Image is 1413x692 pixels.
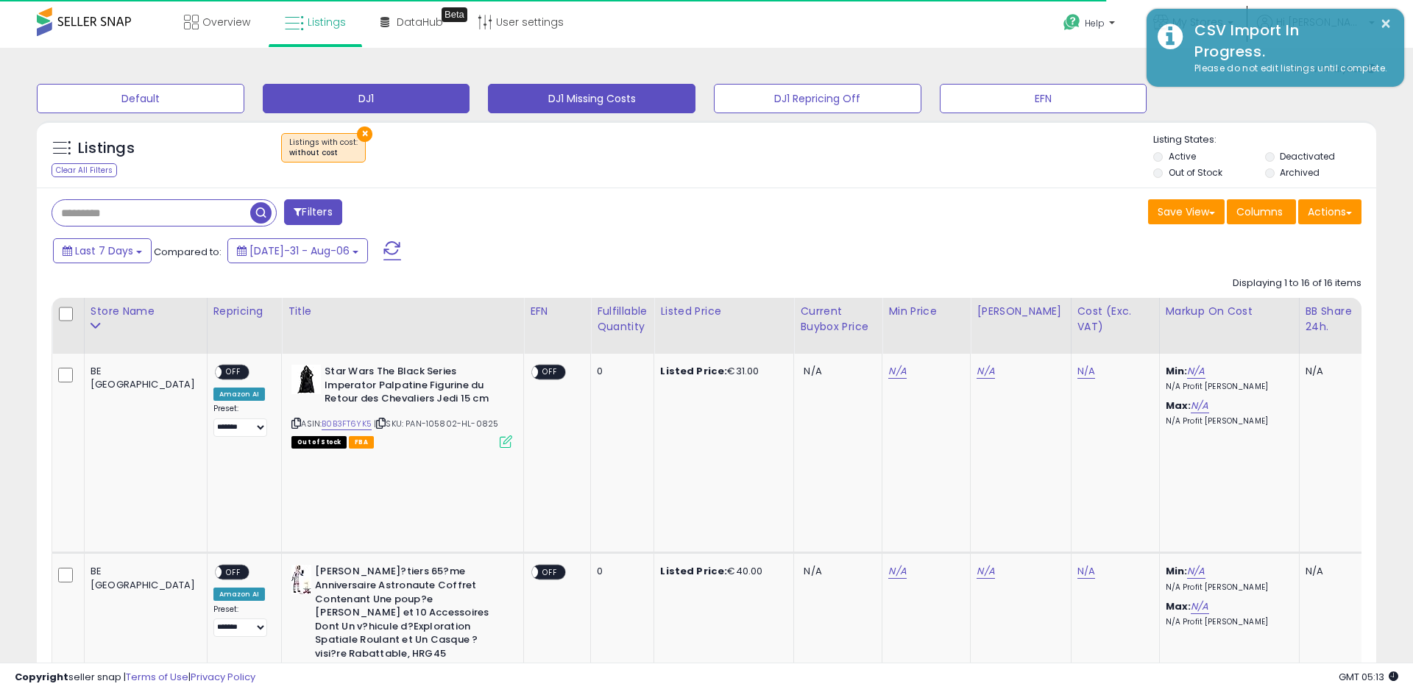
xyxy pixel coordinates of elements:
b: Min: [1166,564,1188,578]
div: Min Price [888,304,964,319]
div: 0 [597,365,642,378]
button: Default [37,84,244,113]
a: Help [1052,2,1130,48]
p: N/A Profit [PERSON_NAME] [1166,617,1288,627]
button: EFN [940,84,1147,113]
a: N/A [1191,599,1208,614]
span: Columns [1236,204,1283,219]
p: Listing States: [1153,133,1375,147]
label: Out of Stock [1169,166,1222,179]
b: Max: [1166,399,1191,413]
div: Clear All Filters [52,163,117,177]
button: Last 7 Days [53,238,152,263]
b: Min: [1166,364,1188,378]
div: N/A [1306,565,1354,578]
span: N/A [804,364,821,378]
button: × [357,126,372,142]
b: [PERSON_NAME]?tiers 65?me Anniversaire Astronaute Coffret Contenant Une poup?e [PERSON_NAME] et 1... [315,565,494,664]
a: N/A [1077,364,1095,379]
div: seller snap | | [15,671,255,685]
img: 41Z1MLNenjL._SL40_.jpg [291,365,321,394]
div: [PERSON_NAME] [977,304,1064,319]
span: OFF [222,566,245,579]
div: Displaying 1 to 16 of 16 items [1233,277,1361,290]
h5: Listings [78,138,135,159]
b: Max: [1166,599,1191,613]
img: 41IaljHWU7L._SL40_.jpg [291,565,311,594]
span: Compared to: [154,245,222,259]
button: Save View [1148,199,1225,224]
button: [DATE]-31 - Aug-06 [227,238,368,263]
div: Repricing [213,304,276,319]
div: Cost (Exc. VAT) [1077,304,1153,335]
a: N/A [888,564,906,579]
div: Preset: [213,604,271,638]
span: [DATE]-31 - Aug-06 [249,243,350,258]
p: N/A Profit [PERSON_NAME] [1166,382,1288,392]
label: Deactivated [1280,150,1335,163]
span: 2025-08-14 05:13 GMT [1339,670,1398,684]
div: Tooltip anchor [442,7,467,22]
span: Overview [202,15,250,29]
p: N/A Profit [PERSON_NAME] [1166,582,1288,593]
label: Active [1169,150,1196,163]
span: OFF [539,366,562,379]
a: N/A [977,564,994,579]
div: Store Name [91,304,201,319]
div: without cost [289,148,358,158]
span: Listings [308,15,346,29]
div: Please do not edit listings until complete. [1183,62,1393,76]
div: 0 [597,565,642,578]
div: Amazon AI [213,388,265,401]
div: CSV Import In Progress. [1183,20,1393,62]
button: × [1380,15,1392,33]
div: €40.00 [660,565,782,578]
label: Archived [1280,166,1320,179]
a: N/A [888,364,906,379]
a: Terms of Use [126,670,188,684]
span: DataHub [397,15,443,29]
span: OFF [222,366,245,379]
th: The percentage added to the cost of goods (COGS) that forms the calculator for Min & Max prices. [1159,298,1299,354]
div: EFN [530,304,584,319]
div: N/A [1306,365,1354,378]
div: ASIN: [291,365,512,446]
a: N/A [1187,564,1205,579]
div: €31.00 [660,365,782,378]
div: BB Share 24h. [1306,304,1359,335]
div: BE [GEOGRAPHIC_DATA] [91,565,196,591]
a: N/A [977,364,994,379]
div: Fulfillable Quantity [597,304,648,335]
button: DJ1 Repricing Off [714,84,921,113]
button: DJ1 [263,84,470,113]
a: N/A [1077,564,1095,579]
div: Markup on Cost [1166,304,1293,319]
b: Listed Price: [660,564,727,578]
strong: Copyright [15,670,68,684]
a: Privacy Policy [191,670,255,684]
span: Help [1085,17,1105,29]
p: N/A Profit [PERSON_NAME] [1166,416,1288,427]
span: All listings that are currently out of stock and unavailable for purchase on Amazon [291,436,347,449]
a: N/A [1187,364,1205,379]
span: OFF [539,566,562,579]
button: Columns [1227,199,1296,224]
button: Filters [284,199,341,225]
b: Listed Price: [660,364,727,378]
div: Title [288,304,517,319]
a: N/A [1191,399,1208,413]
button: Actions [1298,199,1361,224]
button: DJ1 Missing Costs [488,84,695,113]
div: BE [GEOGRAPHIC_DATA] [91,365,196,391]
span: Last 7 Days [75,243,133,258]
i: Get Help [1063,13,1081,32]
div: Current Buybox Price [800,304,876,335]
span: Listings with cost : [289,137,358,159]
span: FBA [349,436,374,449]
span: | SKU: PAN-105802-HL-0825 [374,418,498,429]
span: N/A [804,564,821,578]
div: Preset: [213,404,271,437]
b: Star Wars The Black Series Imperator Palpatine Figurine du Retour des Chevaliers Jedi 15 cm [325,365,503,410]
div: Amazon AI [213,588,265,601]
a: B0B3FT6YK5 [322,418,372,430]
